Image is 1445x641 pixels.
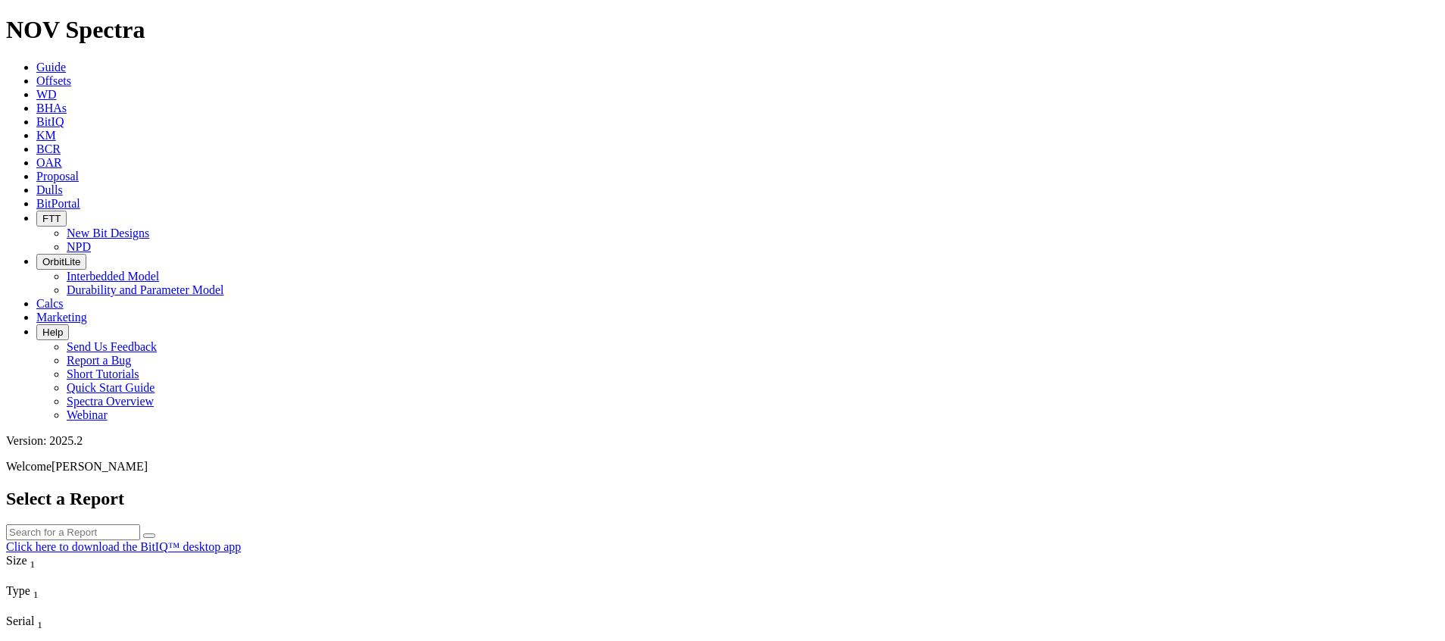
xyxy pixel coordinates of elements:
button: FTT [36,211,67,227]
a: BHAs [36,102,67,114]
div: Serial Sort None [6,614,145,631]
span: OrbitLite [42,256,80,267]
h2: Select a Report [6,489,1439,509]
a: New Bit Designs [67,227,149,239]
div: Sort None [6,554,145,584]
button: Help [36,324,69,340]
p: Welcome [6,460,1439,474]
span: [PERSON_NAME] [51,460,148,473]
a: Dulls [36,183,63,196]
a: KM [36,129,56,142]
a: NPD [67,240,91,253]
h1: NOV Spectra [6,16,1439,44]
a: Report a Bug [67,354,131,367]
a: Marketing [36,311,87,324]
div: Type Sort None [6,584,145,601]
a: Guide [36,61,66,73]
div: Column Menu [6,601,145,614]
button: OrbitLite [36,254,86,270]
a: BCR [36,142,61,155]
sub: 1 [33,589,39,600]
span: Sort None [33,584,39,597]
a: Durability and Parameter Model [67,283,224,296]
a: BitPortal [36,197,80,210]
span: Sort None [30,554,36,567]
a: BitIQ [36,115,64,128]
span: Help [42,327,63,338]
sub: 1 [37,619,42,630]
span: Size [6,554,27,567]
a: Calcs [36,297,64,310]
a: Spectra Overview [67,395,154,408]
a: OAR [36,156,62,169]
a: Interbedded Model [67,270,159,283]
a: Offsets [36,74,71,87]
span: Serial [6,614,34,627]
a: Short Tutorials [67,367,139,380]
span: FTT [42,213,61,224]
span: Type [6,584,30,597]
a: Proposal [36,170,79,183]
a: WD [36,88,57,101]
a: Click here to download the BitIQ™ desktop app [6,540,241,553]
div: Column Menu [6,571,145,584]
sub: 1 [30,558,36,570]
div: Sort None [6,584,145,614]
div: Version: 2025.2 [6,434,1439,448]
div: Size Sort None [6,554,145,571]
a: Quick Start Guide [67,381,154,394]
span: Sort None [37,614,42,627]
input: Search for a Report [6,524,140,540]
a: Webinar [67,408,108,421]
a: Send Us Feedback [67,340,157,353]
